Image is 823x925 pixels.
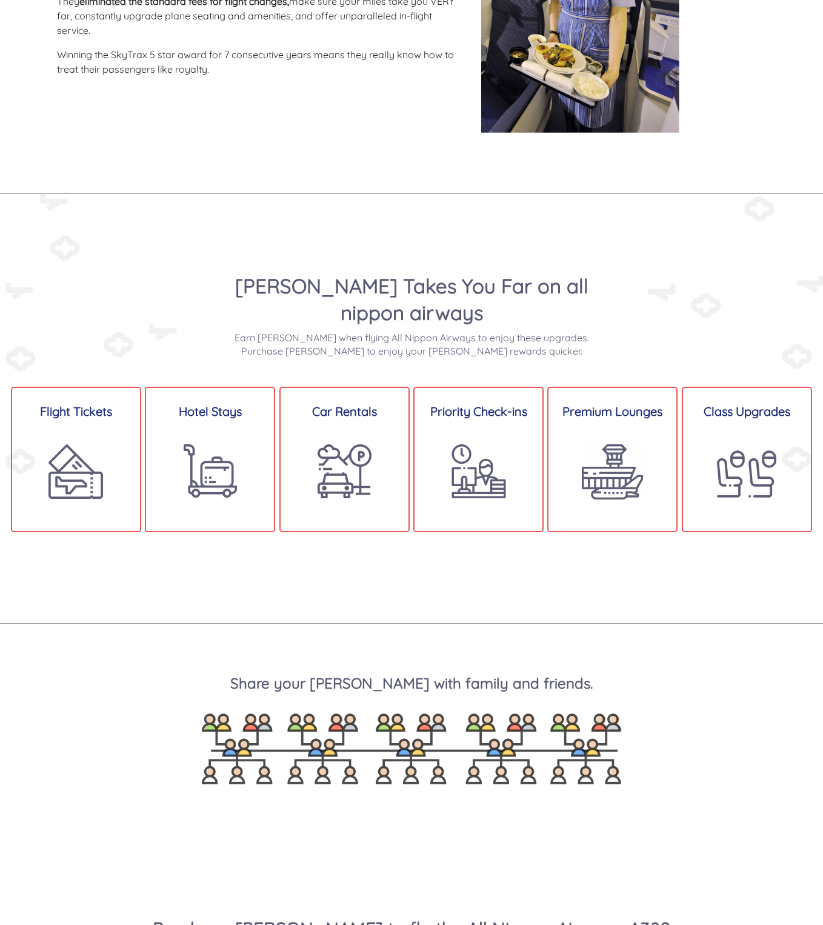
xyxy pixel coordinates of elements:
[281,398,408,425] h3: Car Rentals
[318,444,372,498] img: Car Rentals
[214,273,610,326] h2: [PERSON_NAME] Takes You Far on all nippon airways
[57,47,463,76] p: Winning the SkyTrax 5 star award for 7 consecutive years means they really know how to treat thei...
[415,398,542,425] h3: Priority Check-ins
[184,444,237,498] img: Hotel Stays
[57,672,766,694] h2: Share your [PERSON_NAME] with family and friends.
[48,444,104,499] img: Flight ticket
[12,398,140,425] h3: Flight Tickets
[214,331,610,358] p: Earn [PERSON_NAME] when flying All Nippon Airways to enjoy these upgrades. Purchase [PERSON_NAME]...
[717,444,776,504] img: Class Upgrades
[146,398,274,425] h3: Hotel Stays
[582,444,644,499] img: Premium Lounges
[548,398,676,425] h3: Premium Lounges
[202,713,622,784] img: Icon of people
[451,444,506,498] img: Priority Check ins
[683,398,811,425] h3: Class Upgrades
